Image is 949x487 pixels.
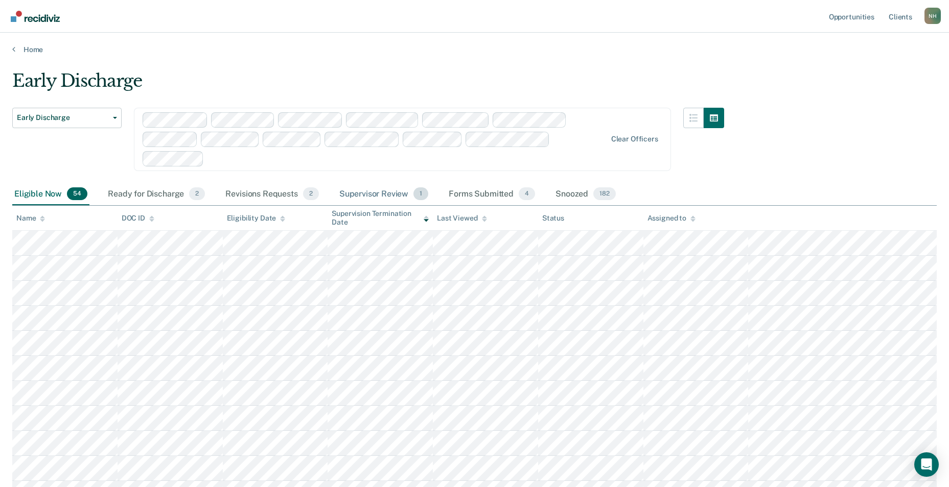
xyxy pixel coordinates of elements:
[542,214,564,223] div: Status
[17,113,109,122] span: Early Discharge
[12,70,724,100] div: Early Discharge
[553,183,618,206] div: Snoozed182
[337,183,431,206] div: Supervisor Review1
[924,8,941,24] div: N H
[12,108,122,128] button: Early Discharge
[647,214,696,223] div: Assigned to
[593,187,616,201] span: 182
[924,8,941,24] button: Profile dropdown button
[106,183,207,206] div: Ready for Discharge2
[227,214,286,223] div: Eligibility Date
[16,214,45,223] div: Name
[67,187,87,201] span: 54
[223,183,320,206] div: Revisions Requests2
[519,187,535,201] span: 4
[332,209,429,227] div: Supervision Termination Date
[122,214,154,223] div: DOC ID
[12,183,89,206] div: Eligible Now54
[914,452,939,477] div: Open Intercom Messenger
[12,45,937,54] a: Home
[189,187,205,201] span: 2
[11,11,60,22] img: Recidiviz
[413,187,428,201] span: 1
[437,214,487,223] div: Last Viewed
[611,135,658,143] div: Clear officers
[447,183,537,206] div: Forms Submitted4
[303,187,319,201] span: 2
